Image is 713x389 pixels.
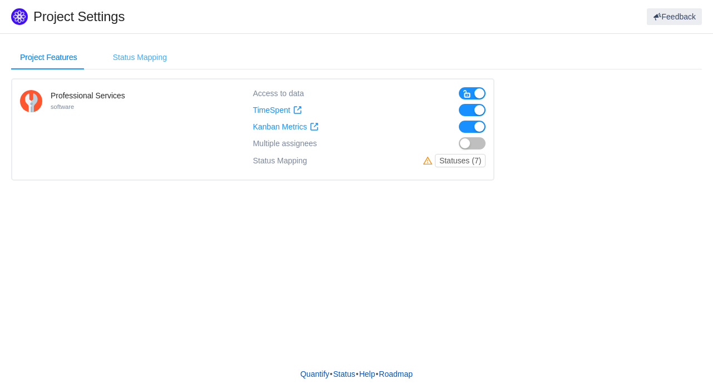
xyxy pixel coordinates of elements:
[104,45,176,70] div: Status Mapping
[11,8,28,25] img: Quantify
[51,103,74,110] small: software
[253,139,317,148] span: Multiple assignees
[359,366,376,382] a: Help
[253,122,307,132] span: Kanban Metrics
[375,370,378,378] span: •
[300,366,330,382] a: Quantify
[253,154,307,167] div: Status Mapping
[253,106,290,115] span: TimeSpent
[356,370,359,378] span: •
[647,8,702,25] button: Feedback
[33,8,428,25] h1: Project Settings
[333,366,356,382] a: Status
[330,370,333,378] span: •
[423,156,435,165] i: icon: warning
[51,90,125,101] h4: Professional Services
[253,87,304,99] div: Access to data
[378,366,413,382] a: Roadmap
[253,122,319,132] a: Kanban Metrics
[11,45,86,70] div: Project Features
[435,154,486,167] button: Statuses (7)
[20,90,42,112] img: 10422
[253,106,302,115] a: TimeSpent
